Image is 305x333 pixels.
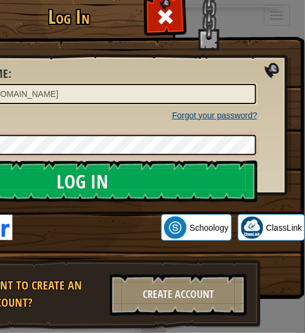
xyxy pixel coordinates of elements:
iframe: Sign in with Google Button [12,215,161,241]
img: classlink-logo-small.png [241,216,263,239]
a: Forgot your password? [172,111,257,120]
span: ClassLink [266,222,303,234]
img: schoology.png [164,216,187,239]
div: Create Account [110,274,247,316]
span: Schoology [190,222,228,234]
